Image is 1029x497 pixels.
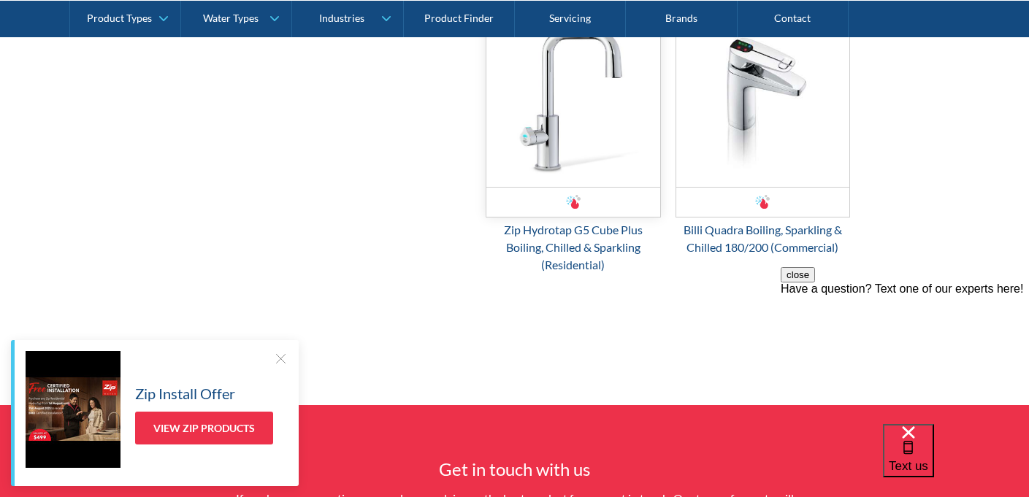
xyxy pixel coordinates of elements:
div: Product Types [87,12,152,24]
a: Billi Quadra Boiling, Sparkling & Chilled 180/200 (Commercial)Billi Quadra Boiling, Sparkling & C... [676,11,851,256]
h4: Get in touch with us [230,456,800,482]
img: Zip Hydrotap G5 Cube Plus Boiling, Chilled & Sparkling (Residential) [486,12,660,187]
img: Zip Install Offer [26,351,121,468]
div: Industries [319,12,364,24]
div: Billi Quadra Boiling, Sparkling & Chilled 180/200 (Commercial) [676,221,851,256]
h5: Zip Install Offer [135,382,235,404]
a: View Zip Products [135,412,273,444]
img: Billi Quadra Boiling, Sparkling & Chilled 180/200 (Commercial) [676,12,850,187]
iframe: podium webchat widget bubble [883,424,1029,497]
a: Zip Hydrotap G5 Cube Plus Boiling, Chilled & Sparkling (Residential)Zip Hydrotap G5 Cube Plus Boi... [486,11,661,274]
div: Water Types [203,12,259,24]
div: Zip Hydrotap G5 Cube Plus Boiling, Chilled & Sparkling (Residential) [486,221,661,274]
iframe: podium webchat widget prompt [781,267,1029,442]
